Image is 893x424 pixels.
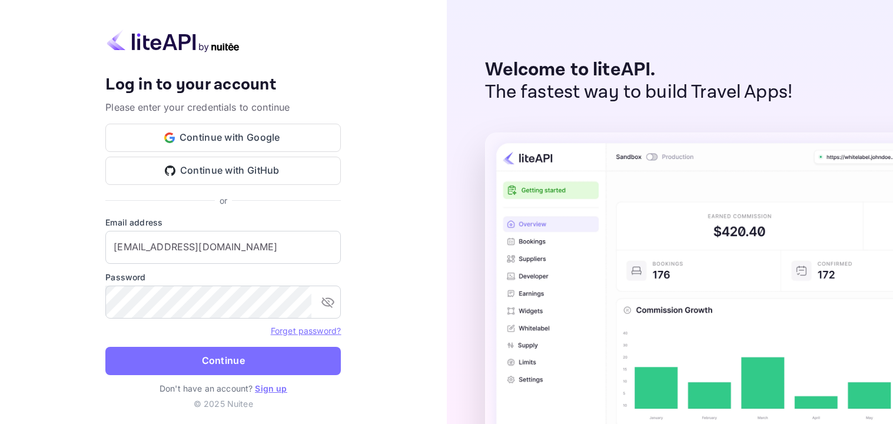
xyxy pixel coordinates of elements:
img: liteapi [105,29,241,52]
h4: Log in to your account [105,75,341,95]
label: Email address [105,216,341,228]
label: Password [105,271,341,283]
p: Please enter your credentials to continue [105,100,341,114]
button: Continue with Google [105,124,341,152]
a: Forget password? [271,324,341,336]
input: Enter your email address [105,231,341,264]
a: Sign up [255,383,287,393]
p: or [220,194,227,207]
button: Continue with GitHub [105,157,341,185]
button: toggle password visibility [316,290,340,314]
p: © 2025 Nuitee [194,397,253,410]
p: Don't have an account? [105,382,341,395]
p: Welcome to liteAPI. [485,59,793,81]
a: Forget password? [271,326,341,336]
p: The fastest way to build Travel Apps! [485,81,793,104]
button: Continue [105,347,341,375]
